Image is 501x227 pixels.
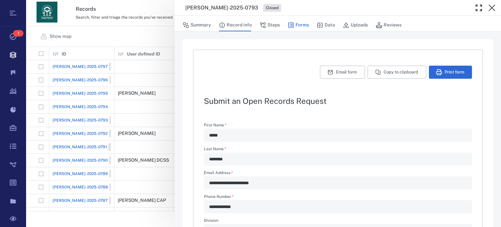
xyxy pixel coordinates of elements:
[204,153,472,166] div: Last Name
[204,195,472,200] label: Phone Number
[204,176,472,189] div: Email Address
[204,219,472,224] label: Division:
[13,30,23,37] span: 1
[343,19,368,31] button: Uploads
[485,1,498,14] button: Close
[204,97,472,105] h2: Submit an Open Records Request
[368,66,426,79] button: Copy to clipboard
[219,19,252,31] button: Record info
[204,123,472,129] label: First Name
[288,19,309,31] button: Forms
[204,129,472,142] div: First Name
[260,19,280,31] button: Steps
[472,1,485,14] button: Toggle Fullscreen
[429,66,472,79] button: Print form
[15,5,28,10] span: Help
[376,19,402,31] button: Reviews
[204,147,472,153] label: Last Name
[317,19,335,31] button: Data
[183,19,211,31] button: Summary
[265,5,280,11] span: Closed
[204,171,472,176] label: Email Address
[204,200,472,213] div: Phone Number
[185,4,258,12] h3: [PERSON_NAME]-2025-0793
[320,66,365,79] button: Email form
